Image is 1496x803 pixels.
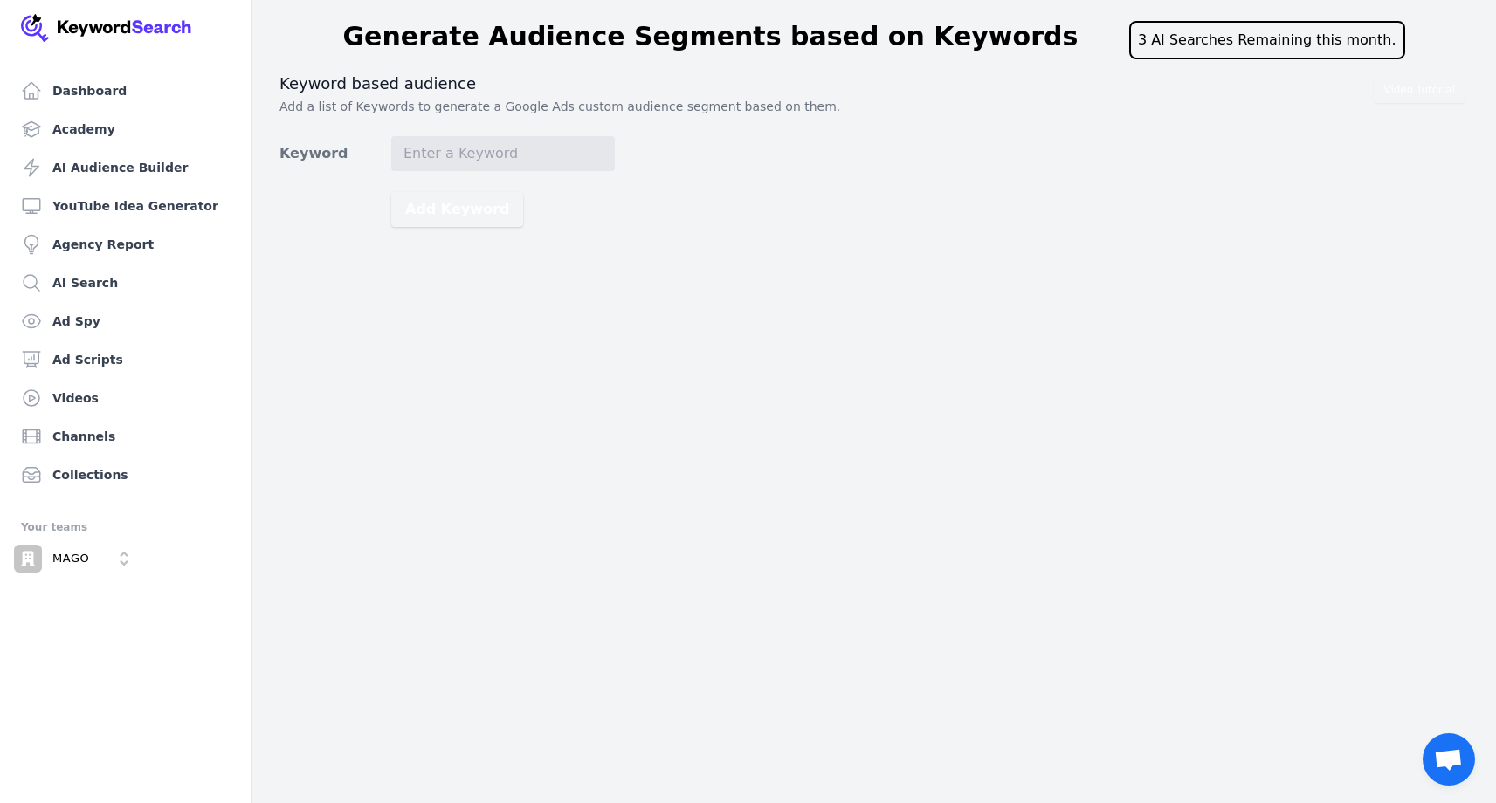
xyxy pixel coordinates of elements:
[14,381,237,415] a: Videos
[14,73,237,108] a: Dashboard
[343,21,1079,59] h1: Generate Audience Segments based on Keywords
[21,14,192,42] img: Your Company
[14,304,237,339] a: Ad Spy
[52,551,89,566] p: MAGO
[391,192,523,227] button: Add Keyword
[14,545,42,573] img: MAGO
[14,150,237,185] a: AI Audience Builder
[14,457,237,492] a: Collections
[279,98,1468,115] p: Add a list of Keywords to generate a Google Ads custom audience segment based on them.
[14,189,237,223] a: YouTube Idea Generator
[14,419,237,454] a: Channels
[14,227,237,262] a: Agency Report
[14,112,237,147] a: Academy
[279,143,391,164] label: Keyword
[391,136,615,171] input: Enter a Keyword
[1374,77,1465,103] button: Video Tutorial
[14,545,138,573] button: Open organization switcher
[1423,733,1475,786] div: Open chat
[279,73,1468,94] h3: Keyword based audience
[14,265,237,300] a: AI Search
[1129,21,1405,59] div: 3 AI Searches Remaining this month.
[21,517,230,538] div: Your teams
[14,342,237,377] a: Ad Scripts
